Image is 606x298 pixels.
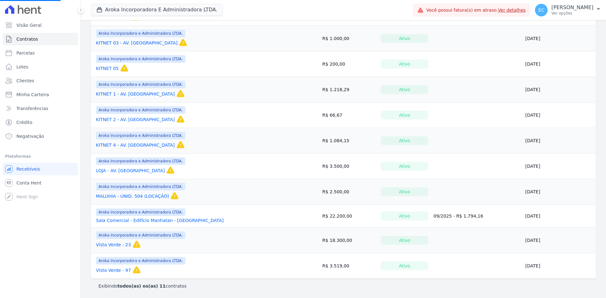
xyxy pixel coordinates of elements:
div: Ativo [381,236,428,245]
a: Lotes [3,61,78,73]
span: Clientes [16,78,34,84]
div: Ativo [381,261,428,270]
a: Vista Verde - 97 [96,267,131,273]
td: [DATE] [523,77,596,102]
span: Aroka Incorporadora e Administradora LTDA. [96,132,185,139]
div: Ativo [381,136,428,145]
div: Ativo [381,187,428,196]
a: Conta Hent [3,177,78,189]
td: [DATE] [523,51,596,77]
td: [DATE] [523,179,596,205]
span: Conta Hent [16,180,41,186]
a: Crédito [3,116,78,129]
span: Crédito [16,119,33,126]
span: Lotes [16,64,28,70]
a: Contratos [3,33,78,45]
td: R$ 1.084,15 [320,128,378,154]
span: Minha Carteira [16,91,49,98]
span: Parcelas [16,50,35,56]
span: Aroka Incorporadora e Administradora LTDA. [96,231,185,239]
td: R$ 18.300,00 [320,228,378,253]
a: KITNET 4 - AV. [GEOGRAPHIC_DATA] [96,142,175,148]
span: Aroka Incorporadora e Administradora LTDA. [96,30,185,37]
a: Ver detalhes [498,8,526,13]
a: MALUHIA - UNID. 504 (LOCAÇÃO) [96,193,169,199]
a: KITNET 2 - AV. [GEOGRAPHIC_DATA] [96,116,175,123]
button: Aroka Incorporadora E Administradora LTDA. [91,4,223,16]
div: Plataformas [5,153,75,160]
td: R$ 3.500,00 [320,154,378,179]
div: Ativo [381,34,428,43]
td: R$ 66,67 [320,102,378,128]
td: R$ 3.519,00 [320,253,378,279]
td: R$ 22.200,00 [320,205,378,228]
div: Ativo [381,85,428,94]
span: Aroka Incorporadora e Administradora LTDA. [96,81,185,88]
a: KITNET 03 - AV. [GEOGRAPHIC_DATA] [96,40,177,46]
td: [DATE] [523,205,596,228]
p: Exibindo contratos [98,283,187,289]
td: [DATE] [523,102,596,128]
a: 09/2025 - R$ 1.794,16 [433,213,483,219]
div: Ativo [381,60,428,68]
span: Negativação [16,133,44,139]
td: [DATE] [523,253,596,279]
td: R$ 2.500,00 [320,179,378,205]
span: EC [538,8,544,12]
td: [DATE] [523,228,596,253]
td: R$ 1.000,00 [320,26,378,51]
td: R$ 200,00 [320,51,378,77]
span: Aroka Incorporadora e Administradora LTDA. [96,183,185,190]
span: Visão Geral [16,22,42,28]
a: Sala Comercial - Edifício Manhatan - [GEOGRAPHIC_DATA] [96,217,224,224]
span: Aroka Incorporadora e Administradora LTDA. [96,257,185,265]
span: Contratos [16,36,38,42]
div: Ativo [381,162,428,171]
span: Aroka Incorporadora e Administradora LTDA. [96,157,185,165]
span: Aroka Incorporadora e Administradora LTDA. [96,106,185,114]
a: Visão Geral [3,19,78,32]
td: [DATE] [523,26,596,51]
span: Aroka Incorporadora e Administradora LTDA. [96,55,185,63]
a: KITNET 1 - AV. [GEOGRAPHIC_DATA] [96,91,175,97]
a: Vista Verde - 23 [96,242,131,248]
p: Ver opções [551,11,593,16]
td: R$ 1.218,29 [320,77,378,102]
b: todos(as) os(as) 11 [117,283,166,289]
p: [PERSON_NAME] [551,4,593,11]
a: Parcelas [3,47,78,59]
td: [DATE] [523,154,596,179]
span: Transferências [16,105,48,112]
button: EC [PERSON_NAME] Ver opções [530,1,606,19]
a: Minha Carteira [3,88,78,101]
span: Aroka Incorporadora e Administradora LTDA. [96,208,185,216]
a: Negativação [3,130,78,143]
a: KITNET 05 [96,65,119,72]
td: [DATE] [523,128,596,154]
a: Transferências [3,102,78,115]
div: Ativo [381,111,428,120]
span: Você possui fatura(s) em atraso. [426,7,526,14]
span: Recebíveis [16,166,40,172]
div: Ativo [381,212,428,220]
a: Clientes [3,74,78,87]
a: Recebíveis [3,163,78,175]
a: LOJA - AV. [GEOGRAPHIC_DATA] [96,167,165,174]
